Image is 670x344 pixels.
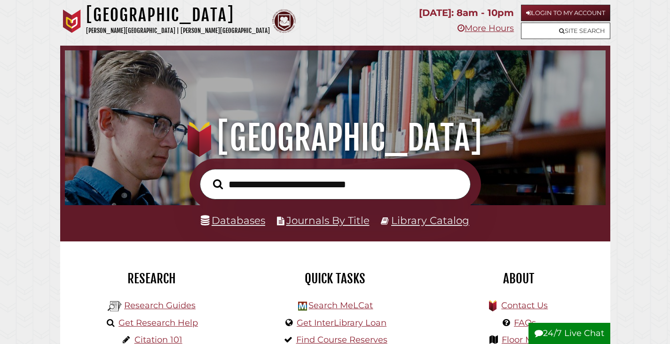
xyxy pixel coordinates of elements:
img: Calvin University [60,9,84,33]
h2: Research [67,271,236,287]
a: Databases [201,214,265,226]
a: Contact Us [501,300,548,311]
a: FAQs [514,318,536,328]
img: Hekman Library Logo [298,302,307,311]
a: Search MeLCat [308,300,373,311]
p: [DATE]: 8am - 10pm [419,5,514,21]
a: More Hours [457,23,514,33]
a: Library Catalog [391,214,469,226]
h1: [GEOGRAPHIC_DATA] [86,5,270,25]
a: Research Guides [124,300,196,311]
a: Login to My Account [521,5,610,21]
img: Hekman Library Logo [108,299,122,313]
a: Get Research Help [118,318,198,328]
img: Calvin Theological Seminary [272,9,296,33]
h1: [GEOGRAPHIC_DATA] [75,117,595,159]
a: Site Search [521,23,610,39]
i: Search [213,179,223,190]
button: Search [208,176,228,192]
a: Journals By Title [286,214,370,226]
p: [PERSON_NAME][GEOGRAPHIC_DATA] | [PERSON_NAME][GEOGRAPHIC_DATA] [86,25,270,36]
h2: Quick Tasks [251,271,420,287]
a: Get InterLibrary Loan [297,318,386,328]
h2: About [434,271,603,287]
